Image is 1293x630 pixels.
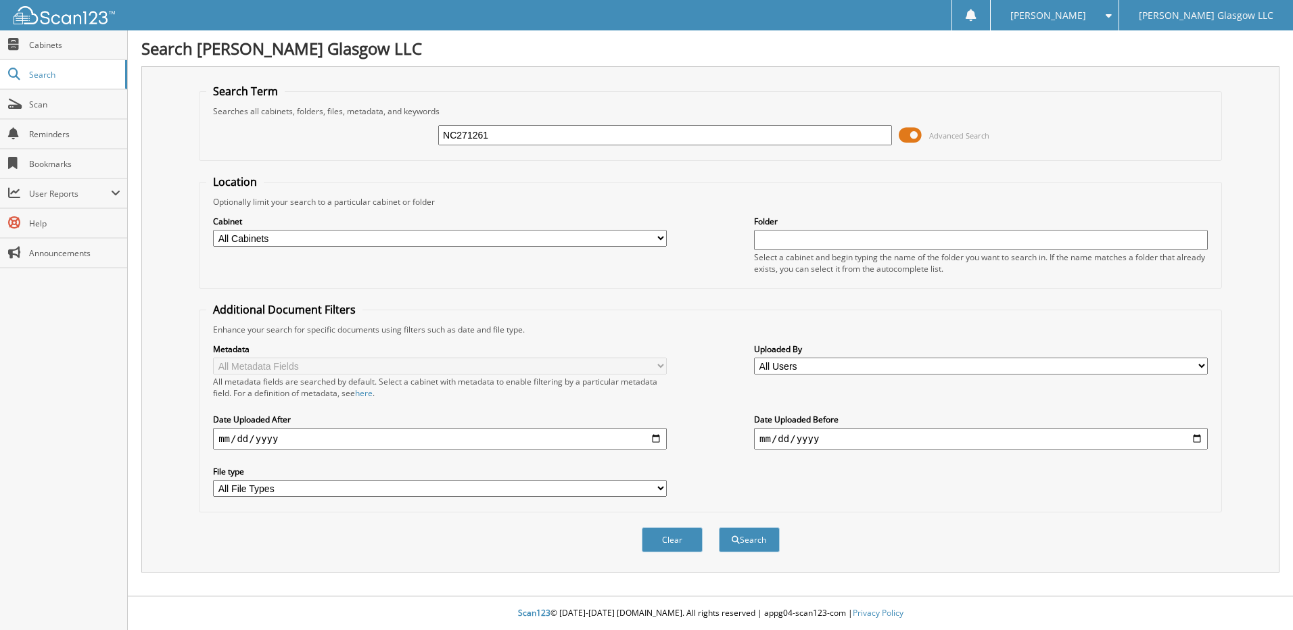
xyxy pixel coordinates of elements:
[29,69,118,80] span: Search
[853,607,903,619] a: Privacy Policy
[642,527,703,552] button: Clear
[754,414,1208,425] label: Date Uploaded Before
[29,188,111,199] span: User Reports
[29,39,120,51] span: Cabinets
[1010,11,1086,20] span: [PERSON_NAME]
[29,158,120,170] span: Bookmarks
[754,428,1208,450] input: end
[754,251,1208,274] div: Select a cabinet and begin typing the name of the folder you want to search in. If the name match...
[213,376,667,399] div: All metadata fields are searched by default. Select a cabinet with metadata to enable filtering b...
[213,216,667,227] label: Cabinet
[213,428,667,450] input: start
[206,324,1215,335] div: Enhance your search for specific documents using filters such as date and file type.
[213,466,667,477] label: File type
[719,527,780,552] button: Search
[141,37,1279,59] h1: Search [PERSON_NAME] Glasgow LLC
[1139,11,1273,20] span: [PERSON_NAME] Glasgow LLC
[206,196,1215,208] div: Optionally limit your search to a particular cabinet or folder
[128,597,1293,630] div: © [DATE]-[DATE] [DOMAIN_NAME]. All rights reserved | appg04-scan123-com |
[754,216,1208,227] label: Folder
[355,387,373,399] a: here
[213,414,667,425] label: Date Uploaded After
[1225,565,1293,630] iframe: Chat Widget
[213,343,667,355] label: Metadata
[206,105,1215,117] div: Searches all cabinets, folders, files, metadata, and keywords
[206,174,264,189] legend: Location
[929,130,989,141] span: Advanced Search
[754,343,1208,355] label: Uploaded By
[14,6,115,24] img: scan123-logo-white.svg
[29,99,120,110] span: Scan
[518,607,550,619] span: Scan123
[206,84,285,99] legend: Search Term
[29,128,120,140] span: Reminders
[29,218,120,229] span: Help
[29,247,120,259] span: Announcements
[206,302,362,317] legend: Additional Document Filters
